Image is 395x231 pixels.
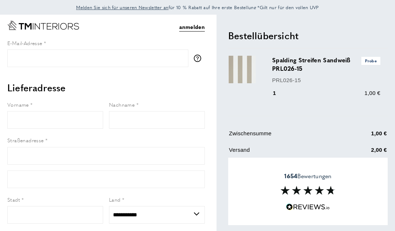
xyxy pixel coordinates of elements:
[286,203,330,210] img: Reviews.io 5 Sterne
[169,4,319,11] font: für 10 % Rabatt auf Ihre erste Bestellung *Gilt nur für den vollen UVP
[179,23,205,30] font: anmelden
[297,172,331,180] font: Bewertungen
[229,147,250,153] font: Versand
[281,186,335,195] img: Abschnitt „Rezensionen“
[371,130,387,136] font: 1,00 €
[273,90,276,96] font: 1
[109,196,121,203] font: Land
[7,81,66,94] font: Lieferadresse
[364,90,380,96] font: 1,00 €
[228,56,256,83] img: Spalding Streifen Sandweiß PRL026-15
[76,4,168,11] a: Melden Sie sich für unseren Newsletter an
[7,136,44,144] font: Straßenadresse
[109,101,135,108] font: Nachname
[7,21,79,30] a: Zur Startseite
[7,39,42,47] font: E-Mail-Adresse
[284,172,297,180] font: 1654
[179,22,205,32] a: anmelden
[229,130,271,136] font: Zwischensumme
[272,77,301,83] font: PRL026-15
[228,29,298,42] font: Bestellübersicht
[272,55,351,73] font: Spalding Streifen Sandweiß PRL026-15
[365,58,377,63] font: Probe
[371,147,387,153] font: 2,00 €
[7,196,20,203] font: Stadt
[194,55,205,62] button: Weitere Informationen
[7,101,29,108] font: Vorname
